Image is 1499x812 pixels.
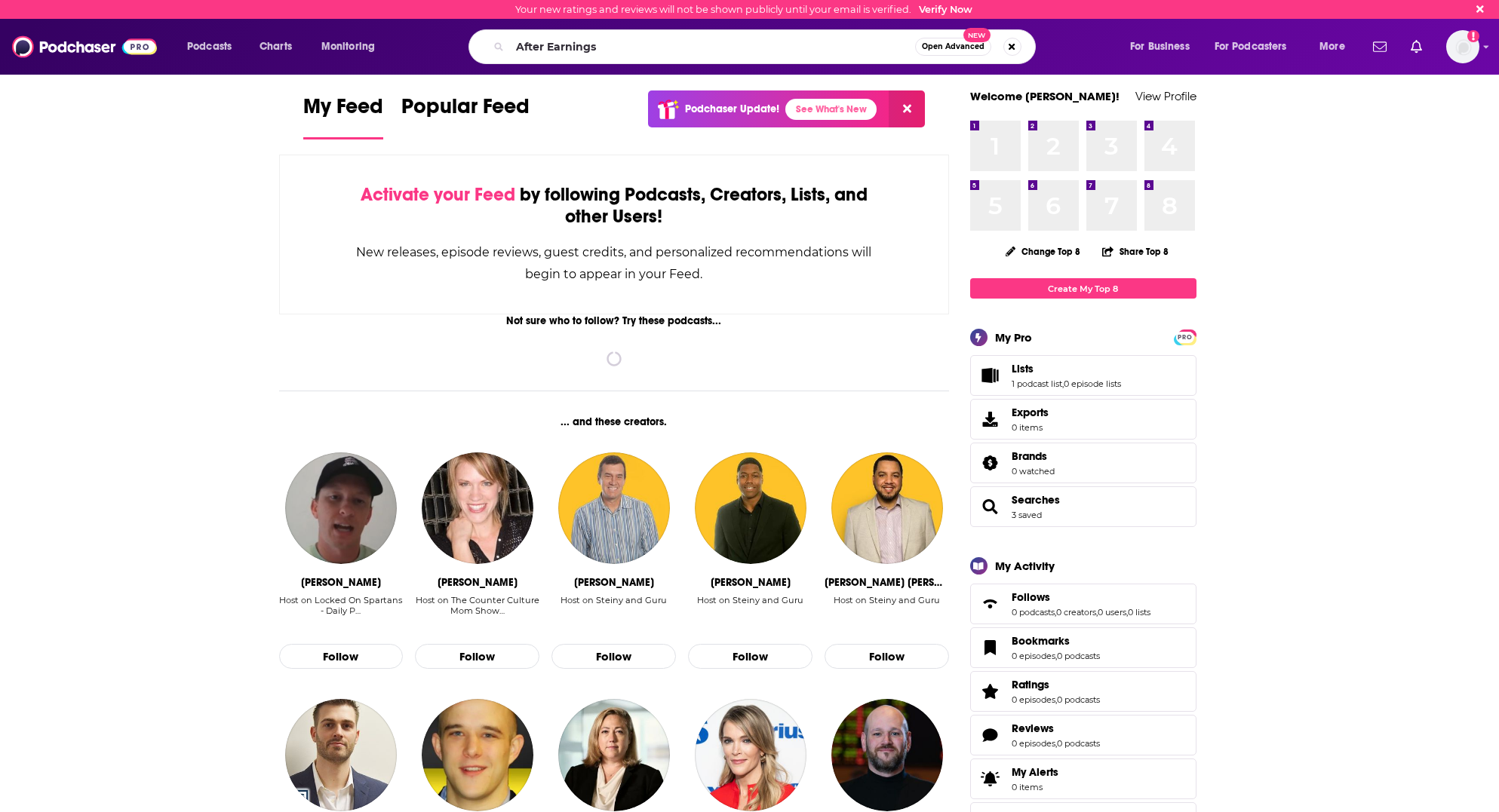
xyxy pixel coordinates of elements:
a: 0 episodes [1012,738,1055,749]
span: 0 items [1012,422,1049,433]
button: Open AdvancedNew [915,38,991,56]
div: Not sure who to follow? Try these podcasts... [279,314,950,327]
button: Change Top 8 [997,242,1090,261]
button: open menu [1309,35,1364,59]
div: My Activity [995,559,1055,573]
div: Search podcasts, credits, & more... [483,29,1050,64]
button: Follow [825,644,949,670]
button: open menu [311,35,395,59]
span: My Alerts [1012,765,1058,779]
svg: Email not verified [1467,30,1479,42]
a: Show notifications dropdown [1405,34,1428,60]
img: Bonta Hill [831,452,943,564]
a: 0 watched [1012,466,1055,476]
button: open menu [1205,35,1309,59]
img: Matt Sheehan [285,452,397,564]
div: My Pro [995,330,1032,345]
a: Searches [1012,493,1060,507]
span: More [1319,36,1345,57]
a: Exports [970,399,1196,440]
div: Host on Steiny and Guru [697,595,803,627]
div: Matt Sheehan [301,576,381,589]
img: Megyn Kelly [695,699,806,810]
span: PRO [1176,332,1194,343]
span: Bookmarks [970,627,1196,668]
a: Follows [975,593,1006,614]
div: Host on The Counter Culture Mom Show… [415,595,539,627]
a: 0 episodes [1012,694,1055,705]
span: Follows [1012,590,1050,604]
a: See What's New [785,99,877,120]
span: , [1126,607,1128,617]
a: Daryle Johnson [695,452,806,564]
span: Brands [1012,449,1047,463]
span: Ratings [970,671,1196,712]
a: Show notifications dropdown [1367,34,1393,60]
a: 0 users [1098,607,1126,617]
button: Follow [279,644,404,670]
a: 0 podcasts [1057,694,1100,705]
span: Exports [1012,406,1049,419]
div: New releases, episode reviews, guest credits, and personalized recommendations will begin to appe... [355,241,874,285]
span: , [1055,694,1057,705]
button: Follow [415,644,539,670]
a: 3 saved [1012,510,1042,520]
a: My Feed [303,93,383,139]
span: , [1062,378,1064,389]
span: Activate your Feed [361,183,515,206]
div: Daryle Johnson [711,576,791,589]
a: My Alerts [970,758,1196,799]
span: , [1096,607,1098,617]
a: Welcome [PERSON_NAME]! [970,89,1120,103]
p: Podchaser Update! [685,103,779,115]
div: Matt Steinmetz [574,576,654,589]
a: 0 podcasts [1057,651,1100,661]
span: , [1055,651,1057,661]
a: Ratings [1012,678,1100,691]
a: 0 podcasts [1012,607,1055,617]
a: Searches [975,496,1006,517]
span: Lists [970,355,1196,396]
a: 0 creators [1056,607,1096,617]
button: open menu [1120,35,1209,59]
img: Podchaser - Follow, Share and Rate Podcasts [12,32,157,61]
img: Sarah Longwell [558,699,670,810]
button: Show profile menu [1446,30,1479,63]
button: Follow [688,644,812,670]
span: 0 items [1012,782,1058,792]
a: Reviews [1012,722,1100,735]
span: Exports [975,409,1006,430]
a: Follows [1012,590,1150,604]
div: Host on Locked On Spartans - Daily P… [279,595,404,616]
span: Popular Feed [401,93,530,128]
a: Wes Reynolds [831,699,943,810]
span: Reviews [970,715,1196,755]
img: Tina Griffin [422,452,533,564]
img: Matt Steinmetz [558,452,670,564]
a: Bookmarks [975,637,1006,658]
span: , [1055,607,1056,617]
span: Charts [260,36,292,57]
a: 1 podcast list [1012,378,1062,389]
span: Ratings [1012,678,1049,691]
a: Brands [975,452,1006,473]
img: Chris Mueller [422,699,533,810]
div: Host on Steiny and Guru [834,595,940,605]
img: Andrew Fillipponi [285,699,397,810]
div: Host on Locked On Spartans - Daily P… [279,595,404,627]
div: Tina Griffin [438,576,518,589]
span: My Alerts [975,768,1006,789]
span: For Podcasters [1215,36,1287,57]
a: 0 podcasts [1057,738,1100,749]
a: Charts [250,35,301,59]
span: Searches [970,486,1196,527]
a: Lists [1012,362,1121,375]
